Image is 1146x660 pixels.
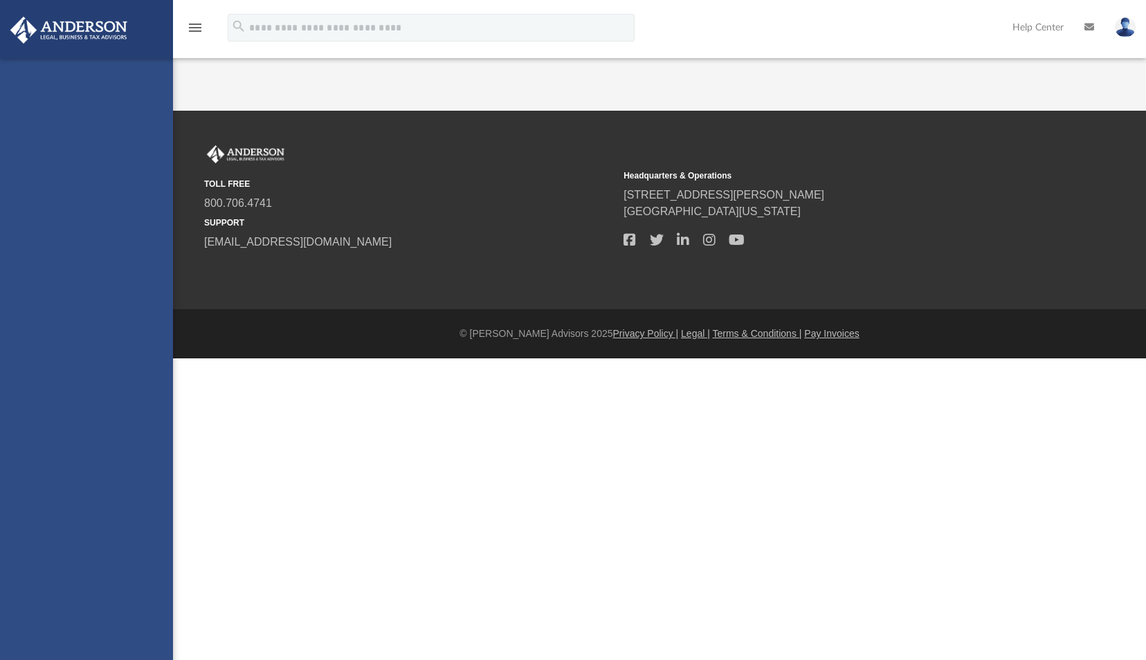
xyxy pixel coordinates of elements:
small: SUPPORT [204,217,614,229]
small: TOLL FREE [204,178,614,190]
a: [GEOGRAPHIC_DATA][US_STATE] [624,205,801,217]
img: Anderson Advisors Platinum Portal [6,17,131,44]
a: Terms & Conditions | [713,328,802,339]
a: [STREET_ADDRESS][PERSON_NAME] [624,189,824,201]
img: User Pic [1115,17,1136,37]
a: Pay Invoices [804,328,859,339]
a: Legal | [681,328,710,339]
img: Anderson Advisors Platinum Portal [204,145,287,163]
a: [EMAIL_ADDRESS][DOMAIN_NAME] [204,236,392,248]
i: search [231,19,246,34]
div: © [PERSON_NAME] Advisors 2025 [173,327,1146,341]
i: menu [187,19,203,36]
small: Headquarters & Operations [624,169,1033,182]
a: 800.706.4741 [204,197,272,209]
a: menu [187,26,203,36]
a: Privacy Policy | [613,328,679,339]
